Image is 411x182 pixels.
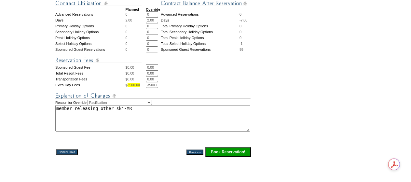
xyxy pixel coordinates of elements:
td: Total Secondary Holiday Options [161,29,240,35]
span: 0 [240,36,241,40]
span: -7.00 [240,18,247,22]
td: Secondary Holiday Options [55,29,125,35]
span: 0 [125,42,127,46]
img: Explanation of Changes [55,92,251,100]
td: Total Resort Fees [55,70,125,76]
td: $ [125,76,146,82]
td: Total Select Holiday Options [161,41,240,47]
span: 0.00 [128,71,134,75]
td: $ [125,70,146,76]
span: 0 [125,24,127,28]
input: Previous [186,150,203,155]
span: 0 [125,30,127,34]
td: Sponsored Guest Reservations [55,47,125,52]
span: 0 [240,30,241,34]
span: 3500.00 [128,83,140,87]
td: Reason for Override: [55,100,252,132]
td: Transportation Fees [55,76,125,82]
span: 99 [240,48,243,51]
td: Days [161,17,240,23]
td: Peak Holiday Options [55,35,125,41]
span: 2.00 [125,18,132,22]
td: Total Peak Holiday Options [161,35,240,41]
span: 0 [240,24,241,28]
td: Select Holiday Options [55,41,125,47]
td: Days [55,17,125,23]
span: 0.00 [128,77,134,81]
td: $ [125,64,146,70]
td: Advanced Reservations [161,11,240,17]
td: Total Primary Holiday Options [161,23,240,29]
input: Click this button to finalize your reservation. [205,147,251,157]
input: Cancel Hold [56,149,78,155]
span: 0 [125,12,127,16]
img: Reservation Fees [55,56,142,64]
strong: Override [146,7,160,11]
span: 0.00 [128,65,134,69]
span: 0 [125,48,127,51]
td: Sponsored Guest Reservations [161,47,240,52]
td: Primary Holiday Options [55,23,125,29]
td: Extra Day Fees [55,82,125,88]
td: $ [125,82,146,88]
td: Advanced Reservations [55,11,125,17]
span: 0 [125,36,127,40]
strong: Planned [125,7,139,11]
td: Sponsored Guest Fee [55,64,125,70]
span: -1 [240,42,242,46]
span: 0 [240,12,241,16]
